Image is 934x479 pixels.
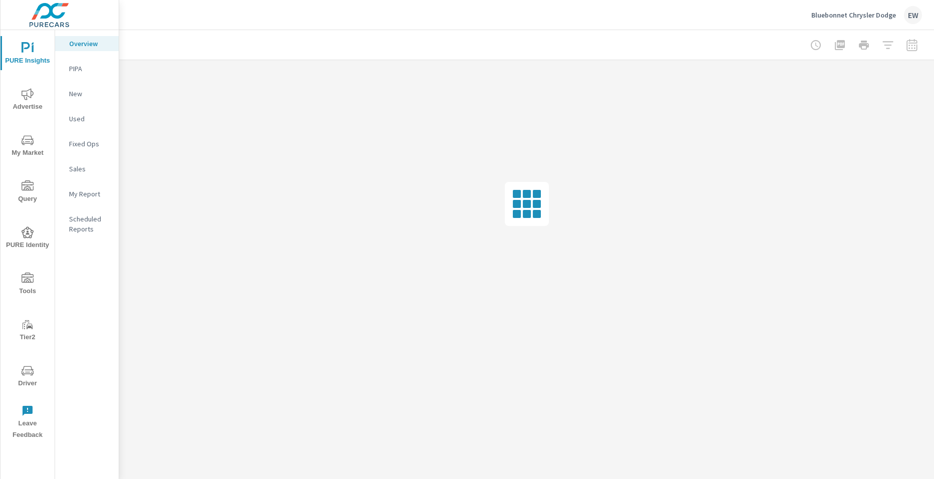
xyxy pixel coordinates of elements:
div: New [55,86,119,101]
p: Fixed Ops [69,139,111,149]
div: PIPA [55,61,119,76]
span: PURE Identity [4,226,52,251]
p: Scheduled Reports [69,214,111,234]
span: My Market [4,134,52,159]
p: Used [69,114,111,124]
p: Bluebonnet Chrysler Dodge [811,11,896,20]
div: Overview [55,36,119,51]
p: New [69,89,111,99]
span: Query [4,180,52,205]
p: My Report [69,189,111,199]
span: Tools [4,273,52,297]
span: Leave Feedback [4,405,52,441]
p: PIPA [69,64,111,74]
div: Used [55,111,119,126]
div: Scheduled Reports [55,211,119,236]
p: Sales [69,164,111,174]
div: Fixed Ops [55,136,119,151]
span: Tier2 [4,319,52,343]
div: Sales [55,161,119,176]
div: EW [904,6,922,24]
span: PURE Insights [4,42,52,67]
div: nav menu [1,30,55,445]
span: Driver [4,365,52,389]
div: My Report [55,186,119,201]
p: Overview [69,39,111,49]
span: Advertise [4,88,52,113]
